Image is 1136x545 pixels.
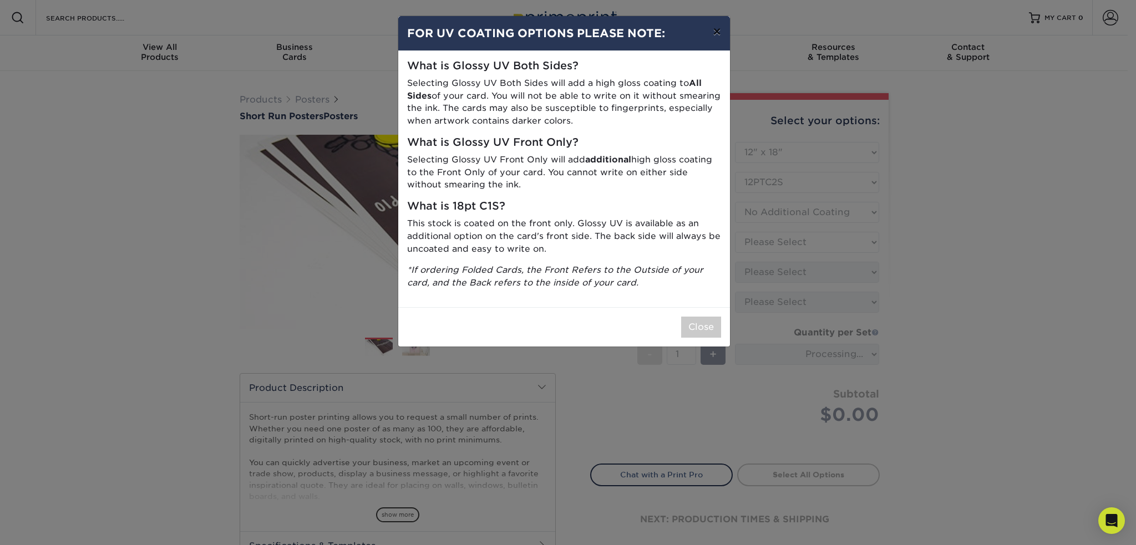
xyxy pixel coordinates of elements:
h5: What is 18pt C1S? [407,200,721,213]
h5: What is Glossy UV Both Sides? [407,60,721,73]
p: Selecting Glossy UV Both Sides will add a high gloss coating to of your card. You will not be abl... [407,77,721,128]
strong: additional [585,154,631,165]
button: Close [681,317,721,338]
p: This stock is coated on the front only. Glossy UV is available as an additional option on the car... [407,217,721,255]
i: *If ordering Folded Cards, the Front Refers to the Outside of your card, and the Back refers to t... [407,264,703,288]
p: Selecting Glossy UV Front Only will add high gloss coating to the Front Only of your card. You ca... [407,154,721,191]
h5: What is Glossy UV Front Only? [407,136,721,149]
h4: FOR UV COATING OPTIONS PLEASE NOTE: [407,25,721,42]
button: × [704,16,729,47]
div: Open Intercom Messenger [1098,507,1125,534]
strong: All Sides [407,78,702,101]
